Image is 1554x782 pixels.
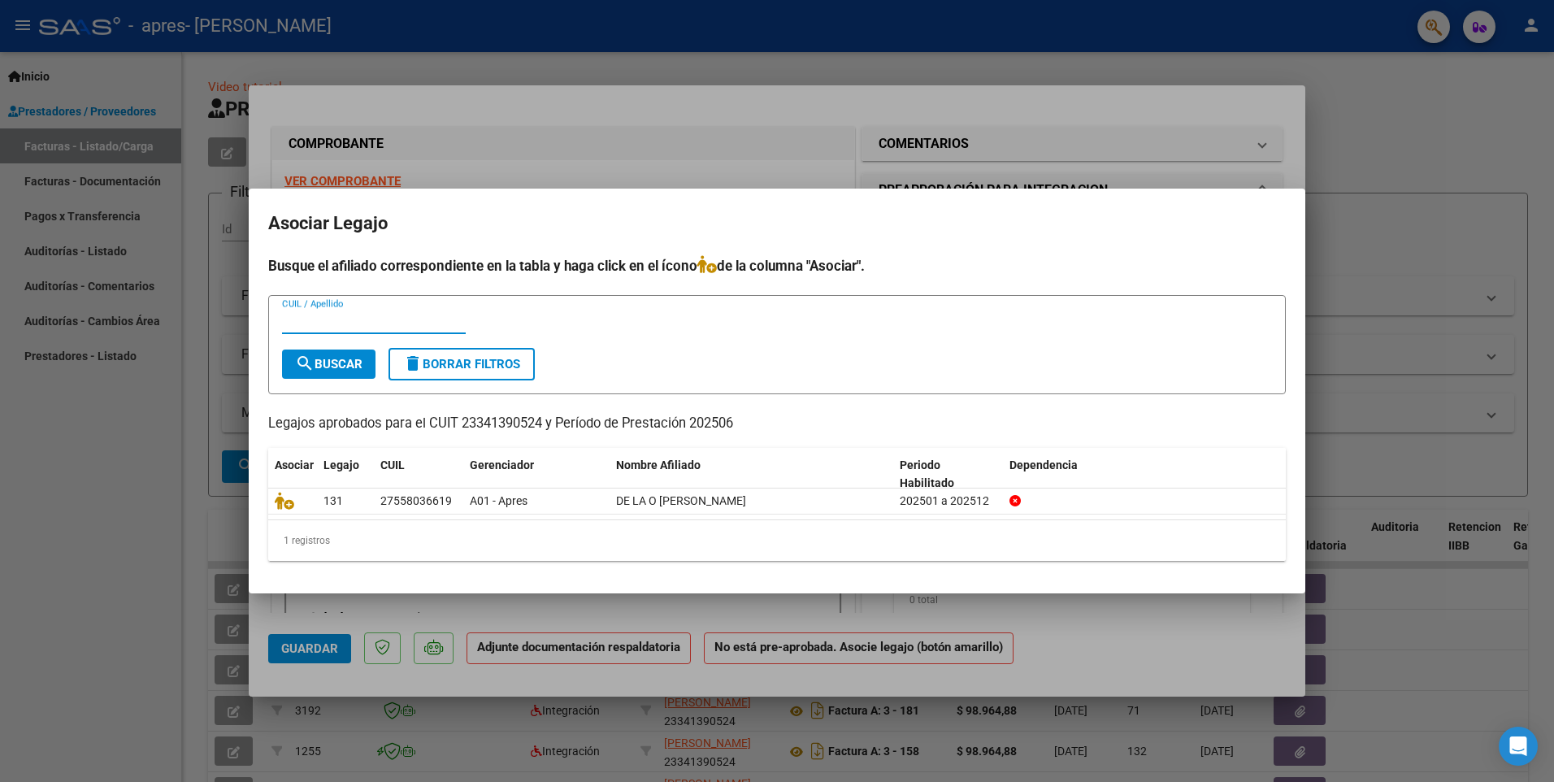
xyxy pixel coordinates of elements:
span: A01 - Apres [470,494,527,507]
span: 131 [323,494,343,507]
div: Open Intercom Messenger [1499,727,1538,766]
span: DE LA O JULIETA SOFIA [616,494,746,507]
span: Gerenciador [470,458,534,471]
datatable-header-cell: Periodo Habilitado [893,448,1003,502]
span: Asociar [275,458,314,471]
span: Buscar [295,357,362,371]
mat-icon: search [295,354,315,373]
datatable-header-cell: Dependencia [1003,448,1287,502]
div: 1 registros [268,520,1286,561]
div: 27558036619 [380,492,452,510]
mat-icon: delete [403,354,423,373]
span: Legajo [323,458,359,471]
div: 202501 a 202512 [900,492,996,510]
span: Borrar Filtros [403,357,520,371]
button: Borrar Filtros [388,348,535,380]
p: Legajos aprobados para el CUIT 23341390524 y Período de Prestación 202506 [268,414,1286,434]
span: Nombre Afiliado [616,458,701,471]
datatable-header-cell: CUIL [374,448,463,502]
button: Buscar [282,350,375,379]
datatable-header-cell: Gerenciador [463,448,610,502]
datatable-header-cell: Asociar [268,448,317,502]
datatable-header-cell: Nombre Afiliado [610,448,893,502]
h2: Asociar Legajo [268,208,1286,239]
span: Dependencia [1009,458,1078,471]
span: Periodo Habilitado [900,458,954,490]
h4: Busque el afiliado correspondiente en la tabla y haga click en el ícono de la columna "Asociar". [268,255,1286,276]
span: CUIL [380,458,405,471]
datatable-header-cell: Legajo [317,448,374,502]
